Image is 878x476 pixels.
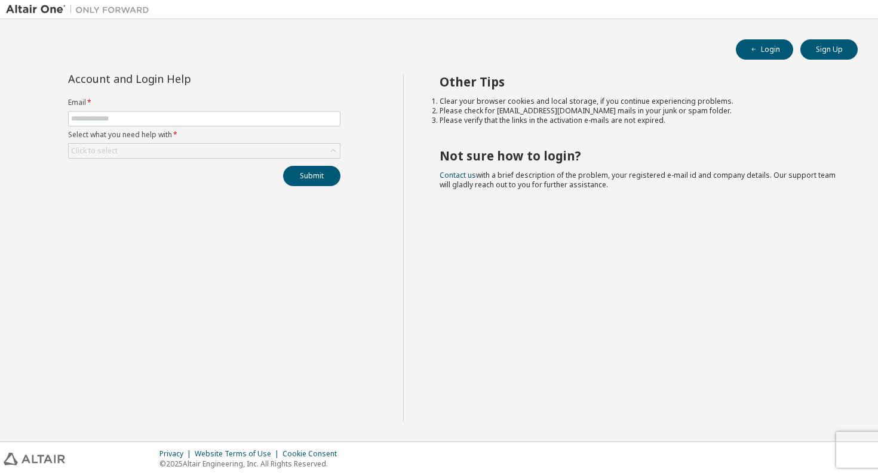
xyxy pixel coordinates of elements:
img: altair_logo.svg [4,453,65,465]
label: Email [68,98,340,107]
li: Clear your browser cookies and local storage, if you continue experiencing problems. [440,97,837,106]
li: Please verify that the links in the activation e-mails are not expired. [440,116,837,125]
h2: Other Tips [440,74,837,89]
button: Sign Up [800,39,858,60]
div: Click to select [71,146,118,156]
span: with a brief description of the problem, your registered e-mail id and company details. Our suppo... [440,170,836,190]
div: Website Terms of Use [195,449,283,459]
button: Login [736,39,793,60]
img: Altair One [6,4,155,16]
div: Click to select [69,144,340,158]
button: Submit [283,166,340,186]
li: Please check for [EMAIL_ADDRESS][DOMAIN_NAME] mails in your junk or spam folder. [440,106,837,116]
div: Account and Login Help [68,74,286,84]
div: Cookie Consent [283,449,344,459]
a: Contact us [440,170,476,180]
p: © 2025 Altair Engineering, Inc. All Rights Reserved. [159,459,344,469]
div: Privacy [159,449,195,459]
label: Select what you need help with [68,130,340,140]
h2: Not sure how to login? [440,148,837,163]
